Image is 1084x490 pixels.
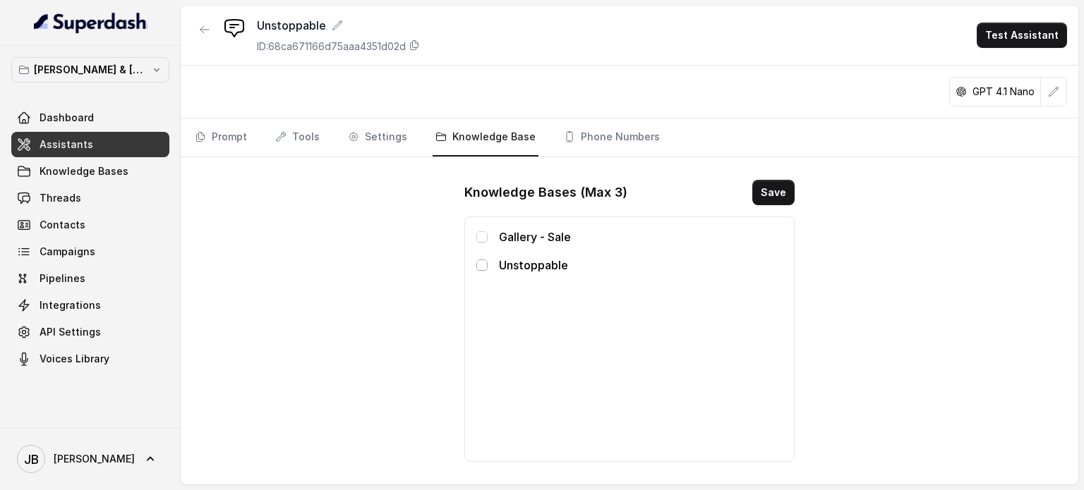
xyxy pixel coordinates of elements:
[257,17,420,34] div: Unstoppable
[11,293,169,318] a: Integrations
[40,245,95,259] span: Campaigns
[11,132,169,157] a: Assistants
[34,11,147,34] img: light.svg
[34,61,147,78] p: [PERSON_NAME] & [PERSON_NAME]
[11,346,169,372] a: Voices Library
[972,85,1035,99] p: GPT 4.1 Nano
[11,266,169,291] a: Pipelines
[11,239,169,264] a: Campaigns
[11,185,169,211] a: Threads
[956,86,967,97] svg: openai logo
[40,191,81,205] span: Threads
[192,118,1067,157] nav: Tabs
[272,118,323,157] a: Tools
[24,452,39,467] text: JB
[561,118,663,157] a: Phone Numbers
[499,228,783,245] p: Gallery - Sale
[752,180,795,205] button: Save
[11,319,169,345] a: API Settings
[40,137,93,152] span: Assistants
[40,271,85,286] span: Pipelines
[11,105,169,130] a: Dashboard
[499,257,783,274] p: Unstoppable
[11,439,169,479] a: [PERSON_NAME]
[464,181,627,204] h1: Knowledge Bases (Max 3)
[345,118,410,157] a: Settings
[40,352,109,366] span: Voices Library
[40,298,101,312] span: Integrations
[11,57,169,82] button: [PERSON_NAME] & [PERSON_NAME]
[40,325,101,339] span: API Settings
[433,118,538,157] a: Knowledge Base
[11,212,169,238] a: Contacts
[977,23,1067,48] button: Test Assistant
[40,218,85,232] span: Contacts
[40,111,94,125] span: Dashboard
[40,164,128,178] span: Knowledge Bases
[257,39,406,54] p: ID: 68ca671166d75aaa4351d02d
[54,452,135,466] span: [PERSON_NAME]
[192,118,250,157] a: Prompt
[11,159,169,184] a: Knowledge Bases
